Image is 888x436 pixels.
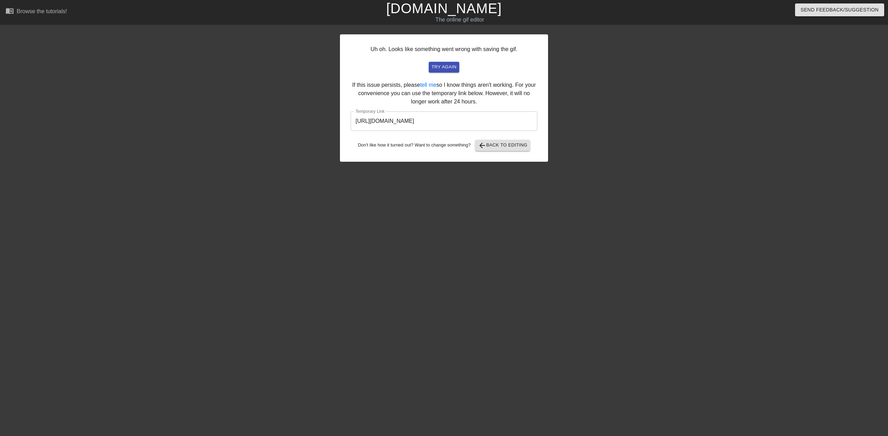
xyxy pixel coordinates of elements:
span: try again [432,63,456,71]
a: Browse the tutorials! [6,7,67,17]
div: The online gif editor [299,16,620,24]
span: arrow_back [478,141,486,150]
span: Send Feedback/Suggestion [801,6,879,14]
button: Send Feedback/Suggestion [795,3,884,16]
a: tell me [420,82,436,88]
span: menu_book [6,7,14,15]
div: Don't like how it turned out? Want to change something? [351,140,537,151]
div: Uh oh. Looks like something went wrong with saving the gif. If this issue persists, please so I k... [340,34,548,162]
span: Back to Editing [478,141,528,150]
input: bare [351,111,537,131]
button: try again [429,62,459,73]
button: Back to Editing [475,140,530,151]
a: [DOMAIN_NAME] [386,1,502,16]
div: Browse the tutorials! [17,8,67,14]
